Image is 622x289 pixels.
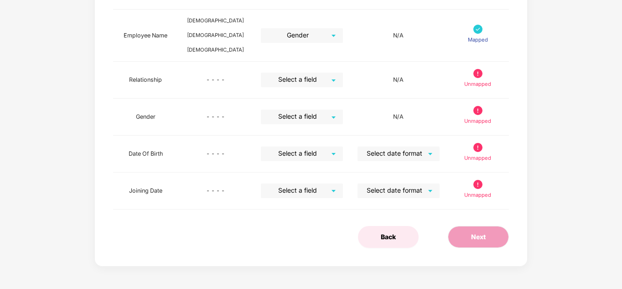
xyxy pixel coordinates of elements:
[178,99,254,136] td: - - - -
[468,36,488,44] p: Mapped
[464,191,491,200] p: Unmapped
[185,46,246,54] div: [DEMOGRAPHIC_DATA]
[113,173,178,210] td: Joining Date
[113,10,178,62] td: Employee Name
[448,226,509,248] button: Next
[350,99,447,136] td: N/A
[473,69,482,78] img: svg+xml;base64,PHN2ZyB4bWxucz0iaHR0cDovL3d3dy53My5vcmcvMjAwMC9zdmciIHdpZHRoPSIxOS45OTkiIGhlaWdodD...
[473,143,482,152] img: svg+xml;base64,PHN2ZyB4bWxucz0iaHR0cDovL3d3dy53My5vcmcvMjAwMC9zdmciIHdpZHRoPSIxOS45OTkiIGhlaWdodD...
[464,154,491,163] p: Unmapped
[113,62,178,99] td: Relationship
[113,136,178,173] td: Date Of Birth
[266,28,338,43] span: Gender
[473,180,482,189] img: svg+xml;base64,PHN2ZyB4bWxucz0iaHR0cDovL3d3dy53My5vcmcvMjAwMC9zdmciIHdpZHRoPSIxOS45OTkiIGhlaWdodD...
[358,226,419,248] button: Back
[464,117,491,126] p: Unmapped
[185,17,246,25] div: [DEMOGRAPHIC_DATA]
[178,62,254,99] td: - - - -
[350,62,447,99] td: N/A
[350,10,447,62] td: N/A
[185,32,246,40] div: [DEMOGRAPHIC_DATA]
[178,173,254,210] td: - - - -
[381,232,396,242] span: Back
[473,25,482,34] img: svg+xml;base64,PHN2ZyB4bWxucz0iaHR0cDovL3d3dy53My5vcmcvMjAwMC9zdmciIHdpZHRoPSIxNyIgaGVpZ2h0PSIxNy...
[113,99,178,136] td: Gender
[178,136,254,173] td: - - - -
[473,106,482,115] img: svg+xml;base64,PHN2ZyB4bWxucz0iaHR0cDovL3d3dy53My5vcmcvMjAwMC9zdmciIHdpZHRoPSIxOS45OTkiIGhlaWdodD...
[464,80,491,89] p: Unmapped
